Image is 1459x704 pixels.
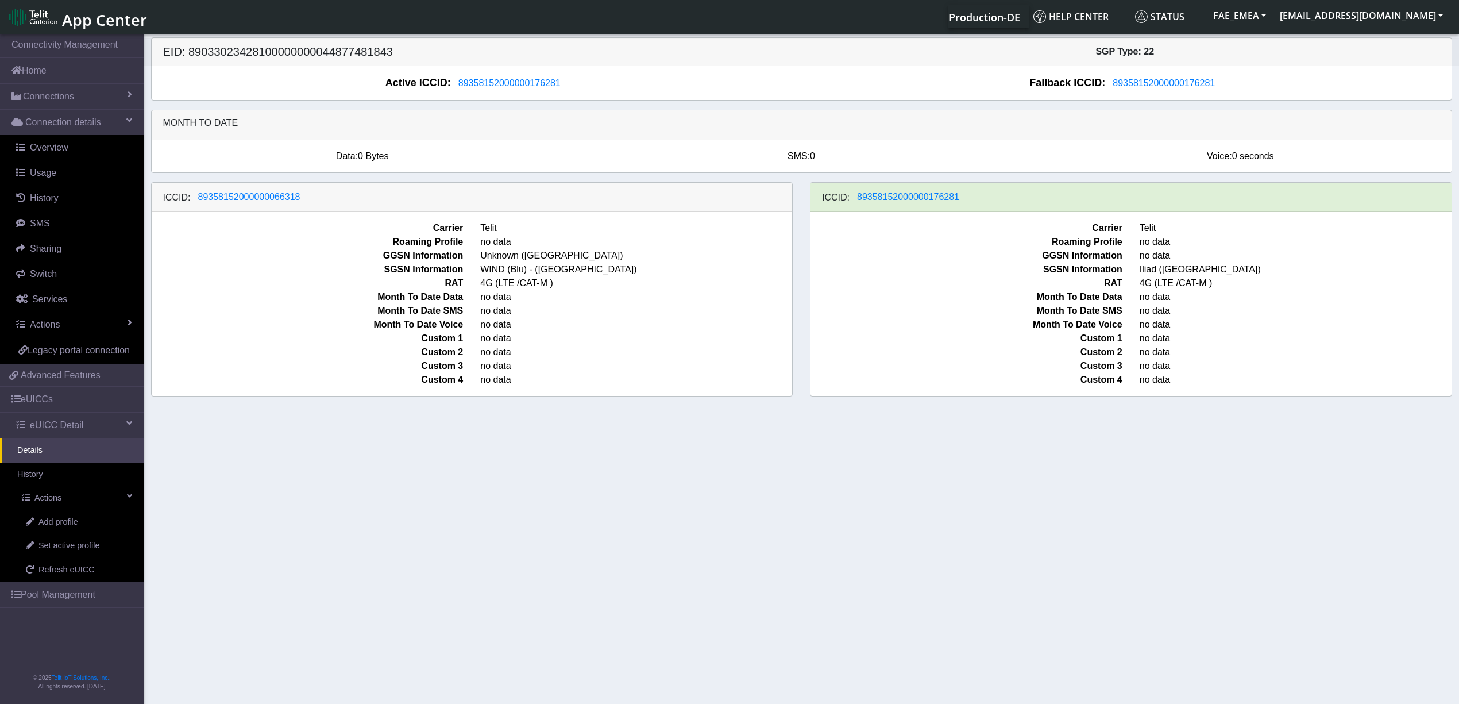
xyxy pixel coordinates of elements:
[5,261,144,287] a: Switch
[802,318,1131,332] span: Month To Date Voice
[948,5,1020,28] a: Your current platform instance
[5,312,144,337] a: Actions
[802,332,1131,345] span: Custom 1
[802,221,1131,235] span: Carrier
[5,236,144,261] a: Sharing
[802,276,1131,290] span: RAT
[5,413,144,438] a: eUICC Detail
[1095,47,1154,56] span: SGP Type: 22
[9,8,57,26] img: logo-telit-cinterion-gw-new.png
[198,192,300,202] span: 89358152000000066318
[810,151,815,161] span: 0
[21,368,101,382] span: Advanced Features
[472,373,801,387] span: no data
[143,318,472,332] span: Month To Date Voice
[143,304,472,318] span: Month To Date SMS
[38,564,95,576] span: Refresh eUICC
[9,5,145,29] a: App Center
[472,318,801,332] span: no data
[385,75,451,91] span: Active ICCID:
[38,516,78,529] span: Add profile
[143,221,472,235] span: Carrier
[336,151,358,161] span: Data:
[143,235,472,249] span: Roaming Profile
[30,244,61,253] span: Sharing
[1273,5,1450,26] button: [EMAIL_ADDRESS][DOMAIN_NAME]
[52,675,109,681] a: Telit IoT Solutions, Inc.
[788,151,810,161] span: SMS:
[802,304,1131,318] span: Month To Date SMS
[1105,76,1222,91] button: 89358152000000176281
[30,218,50,228] span: SMS
[9,534,144,558] a: Set active profile
[191,190,308,205] button: 89358152000000066318
[802,235,1131,249] span: Roaming Profile
[472,235,801,249] span: no data
[451,76,568,91] button: 89358152000000176281
[5,135,144,160] a: Overview
[30,168,56,178] span: Usage
[155,45,802,59] h5: EID: 89033023428100000000044877481843
[143,373,472,387] span: Custom 4
[472,345,801,359] span: no data
[472,359,801,373] span: no data
[30,320,60,329] span: Actions
[143,359,472,373] span: Custom 3
[1135,10,1148,23] img: status.svg
[143,290,472,304] span: Month To Date Data
[472,249,801,263] span: Unknown ([GEOGRAPHIC_DATA])
[802,290,1131,304] span: Month To Date Data
[1029,75,1105,91] span: Fallback ICCID:
[163,117,1440,128] h6: Month to date
[472,304,801,318] span: no data
[32,294,67,304] span: Services
[9,558,144,582] a: Refresh eUICC
[802,249,1131,263] span: GGSN Information
[143,332,472,345] span: Custom 1
[358,151,388,161] span: 0 Bytes
[802,359,1131,373] span: Custom 3
[9,510,144,534] a: Add profile
[1206,5,1273,26] button: FAE_EMEA
[28,345,130,355] span: Legacy portal connection
[802,373,1131,387] span: Custom 4
[5,486,144,510] a: Actions
[850,190,967,205] button: 89358152000000176281
[822,192,850,203] h6: ICCID:
[1033,10,1109,23] span: Help center
[1029,5,1130,28] a: Help center
[143,249,472,263] span: GGSN Information
[1232,151,1274,161] span: 0 seconds
[472,221,801,235] span: Telit
[143,276,472,290] span: RAT
[1207,151,1232,161] span: Voice:
[5,186,144,211] a: History
[1033,10,1046,23] img: knowledge.svg
[472,332,801,345] span: no data
[1113,78,1215,88] span: 89358152000000176281
[472,263,801,276] span: WIND (Blu) - ([GEOGRAPHIC_DATA])
[5,211,144,236] a: SMS
[1135,10,1184,23] span: Status
[143,263,472,276] span: SGSN Information
[458,78,561,88] span: 89358152000000176281
[5,160,144,186] a: Usage
[25,116,101,129] span: Connection details
[30,269,57,279] span: Switch
[38,540,99,552] span: Set active profile
[1130,5,1206,28] a: Status
[802,345,1131,359] span: Custom 2
[30,143,68,152] span: Overview
[472,290,801,304] span: no data
[802,263,1131,276] span: SGSN Information
[857,192,959,202] span: 89358152000000176281
[5,287,144,312] a: Services
[62,9,147,30] span: App Center
[163,192,191,203] h6: ICCID:
[949,10,1020,24] span: Production-DE
[472,276,801,290] span: 4G (LTE /CAT-M )
[30,418,83,432] span: eUICC Detail
[34,492,61,505] span: Actions
[30,193,59,203] span: History
[23,90,74,103] span: Connections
